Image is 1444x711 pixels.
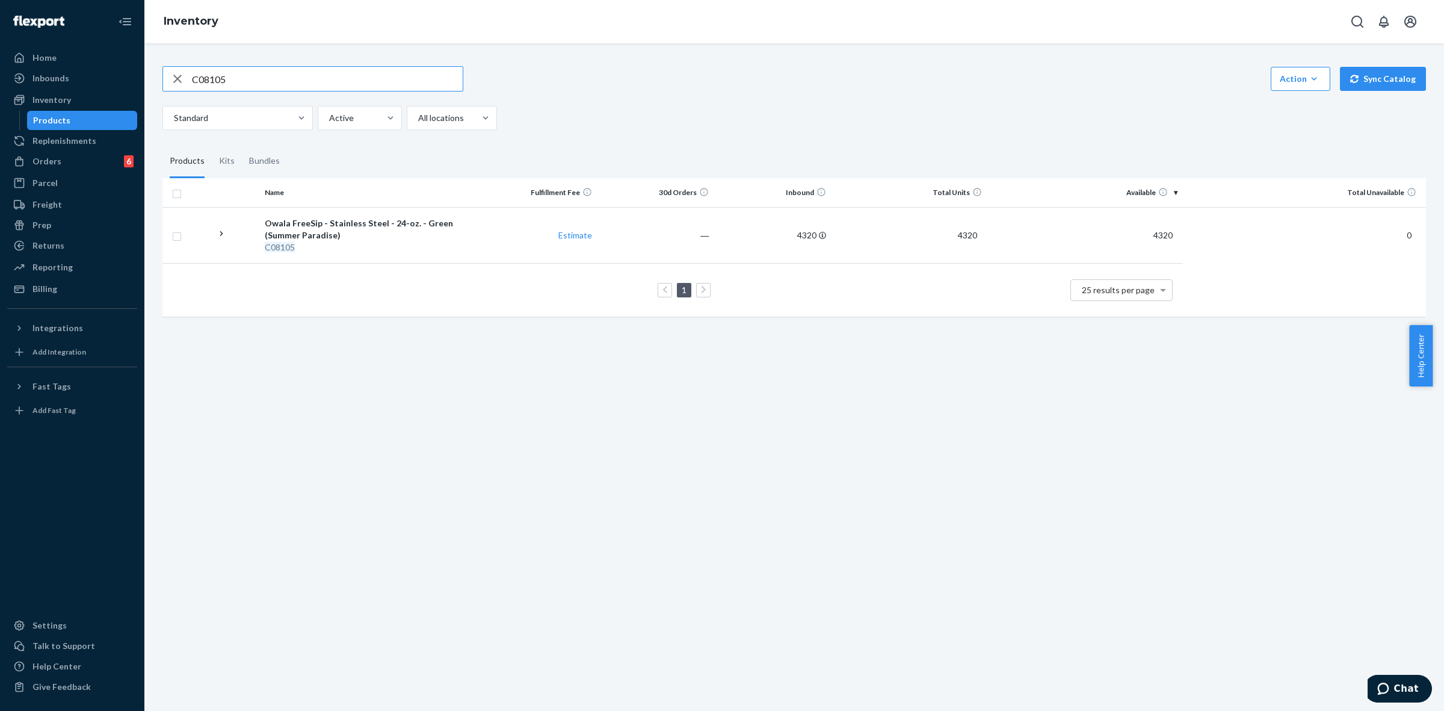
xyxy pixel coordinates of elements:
div: Owala FreeSip - Stainless Steel - 24-oz. - Green (Summer Paradise) [265,217,475,241]
a: Reporting [7,258,137,277]
button: Sync Catalog [1340,67,1426,91]
input: Standard [173,112,174,124]
input: Search inventory by name or sku [192,67,463,91]
a: Prep [7,216,137,235]
div: Fast Tags [32,380,71,393]
a: Page 1 is your current page [679,285,689,295]
div: Reporting [32,261,73,273]
a: Orders6 [7,152,137,171]
span: 4320 [953,230,982,240]
a: Products [27,111,138,130]
button: Talk to Support [7,636,137,656]
div: Give Feedback [32,681,91,693]
img: Flexport logo [13,16,64,28]
a: Estimate [558,230,592,240]
span: 0 [1402,230,1416,240]
button: Open Search Box [1345,10,1369,34]
a: Freight [7,195,137,214]
div: Integrations [32,322,83,334]
button: Open account menu [1398,10,1422,34]
div: Kits [219,144,235,178]
button: Close Navigation [113,10,137,34]
div: Settings [32,619,67,632]
div: Returns [32,240,64,252]
div: Replenishments [32,135,96,147]
td: 4320 [714,207,831,263]
a: Inventory [7,90,137,110]
iframe: Opens a widget where you can chat to one of our agents [1368,675,1432,705]
div: Products [170,144,205,178]
div: Add Integration [32,347,86,357]
th: Fulfillment Fee [480,178,597,207]
div: Products [33,114,70,126]
td: ― [597,207,714,263]
a: Add Fast Tag [7,401,137,420]
div: Bundles [249,144,280,178]
div: Parcel [32,177,58,189]
a: Parcel [7,173,137,193]
a: Inbounds [7,69,137,88]
th: Total Unavailable [1182,178,1426,207]
button: Fast Tags [7,377,137,396]
div: Freight [32,199,62,211]
th: Available [987,178,1182,207]
th: Total Units [831,178,987,207]
input: Active [328,112,329,124]
th: Name [260,178,480,207]
a: Billing [7,279,137,299]
ol: breadcrumbs [154,4,228,39]
div: Add Fast Tag [32,405,76,415]
button: Action [1271,67,1330,91]
span: 25 results per page [1082,285,1155,295]
th: Inbound [714,178,831,207]
div: Inbounds [32,72,69,84]
div: Inventory [32,94,71,106]
a: Inventory [164,14,218,28]
div: Prep [32,219,51,231]
a: Returns [7,236,137,255]
div: Home [32,52,57,64]
button: Integrations [7,318,137,338]
span: 4320 [1149,230,1177,240]
button: Help Center [1409,325,1433,387]
div: 6 [124,155,134,167]
a: Add Integration [7,343,137,362]
div: Orders [32,155,61,167]
div: Billing [32,283,57,295]
a: Home [7,48,137,67]
a: Settings [7,616,137,635]
a: Help Center [7,657,137,676]
div: Action [1280,73,1321,85]
div: Help Center [32,660,81,672]
a: Replenishments [7,131,137,151]
button: Open notifications [1372,10,1396,34]
em: C08105 [265,242,295,252]
div: Talk to Support [32,640,95,652]
input: All locations [417,112,418,124]
button: Give Feedback [7,677,137,697]
th: 30d Orders [597,178,714,207]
